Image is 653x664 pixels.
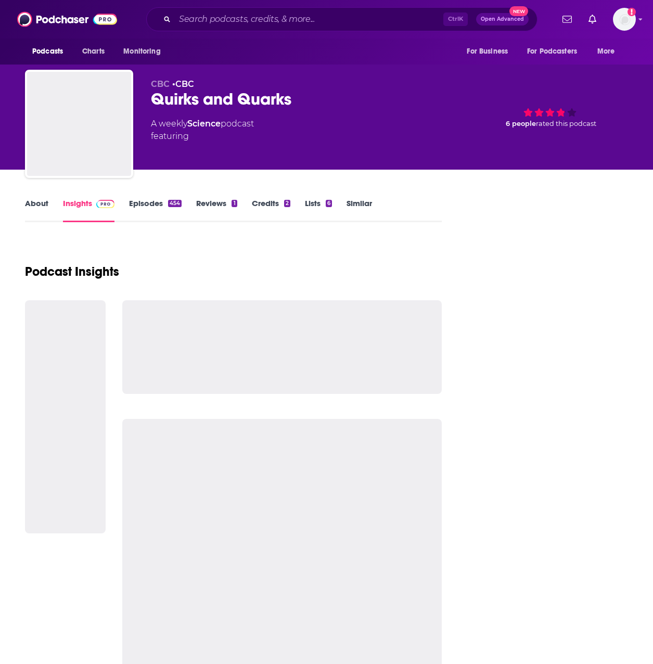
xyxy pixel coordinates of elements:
[232,200,237,207] div: 1
[116,42,174,61] button: open menu
[123,44,160,59] span: Monitoring
[168,200,182,207] div: 454
[25,264,119,279] h1: Podcast Insights
[520,42,592,61] button: open menu
[146,7,537,31] div: Search podcasts, credits, & more...
[32,44,63,59] span: Podcasts
[129,198,182,222] a: Episodes454
[172,79,194,89] span: •
[558,10,576,28] a: Show notifications dropdown
[472,79,628,144] div: 6 peoplerated this podcast
[481,17,524,22] span: Open Advanced
[151,130,254,143] span: featuring
[151,79,170,89] span: CBC
[506,120,536,127] span: 6 people
[96,200,114,208] img: Podchaser Pro
[63,198,114,222] a: InsightsPodchaser Pro
[584,10,600,28] a: Show notifications dropdown
[347,198,372,222] a: Similar
[536,120,596,127] span: rated this podcast
[252,198,290,222] a: Credits2
[25,42,76,61] button: open menu
[175,79,194,89] a: CBC
[509,6,528,16] span: New
[459,42,521,61] button: open menu
[527,44,577,59] span: For Podcasters
[175,11,443,28] input: Search podcasts, credits, & more...
[305,198,332,222] a: Lists6
[590,42,628,61] button: open menu
[17,9,117,29] img: Podchaser - Follow, Share and Rate Podcasts
[613,8,636,31] button: Show profile menu
[75,42,111,61] a: Charts
[326,200,332,207] div: 6
[597,44,615,59] span: More
[196,198,237,222] a: Reviews1
[25,198,48,222] a: About
[284,200,290,207] div: 2
[476,13,529,25] button: Open AdvancedNew
[613,8,636,31] span: Logged in as PUPPublicity
[443,12,468,26] span: Ctrl K
[151,118,254,143] div: A weekly podcast
[613,8,636,31] img: User Profile
[467,44,508,59] span: For Business
[187,119,221,129] a: Science
[628,8,636,16] svg: Add a profile image
[82,44,105,59] span: Charts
